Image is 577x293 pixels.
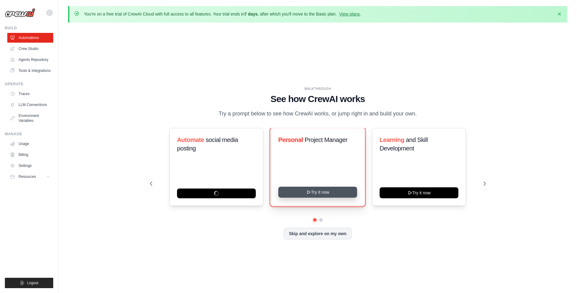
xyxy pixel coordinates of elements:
button: Logout [5,278,53,288]
a: View plans [339,12,360,16]
span: Automate [177,136,204,143]
a: Settings [7,161,53,171]
button: Resources [7,172,53,182]
a: Traces [7,89,53,99]
span: Resources [19,174,36,179]
iframe: Chat Widget [547,264,577,293]
button: Try it now [380,187,458,198]
img: Logo [5,8,35,17]
button: Skip and explore on my own [284,228,352,239]
a: Crew Studio [7,44,53,54]
strong: 7 days [244,12,258,16]
h1: See how CrewAI works [150,94,486,104]
a: LLM Connections [7,100,53,110]
div: Build [5,26,53,30]
div: Operate [5,82,53,86]
span: Personal [278,136,303,143]
a: Billing [7,150,53,160]
span: Project Manager [304,136,347,143]
span: Learning [380,136,404,143]
div: WALKTHROUGH [150,86,486,91]
span: social media posting [177,136,238,152]
span: Logout [27,281,38,285]
p: You're on a free trial of CrewAI Cloud with full access to all features. Your trial ends in , aft... [84,11,361,17]
a: Environment Variables [7,111,53,125]
div: Виджет чата [547,264,577,293]
a: Agents Repository [7,55,53,65]
a: Automations [7,33,53,43]
a: Usage [7,139,53,149]
a: Tools & Integrations [7,66,53,76]
div: Manage [5,132,53,136]
button: Try it now [278,187,357,198]
p: Try a prompt below to see how CrewAI works, or jump right in and build your own. [216,109,420,118]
